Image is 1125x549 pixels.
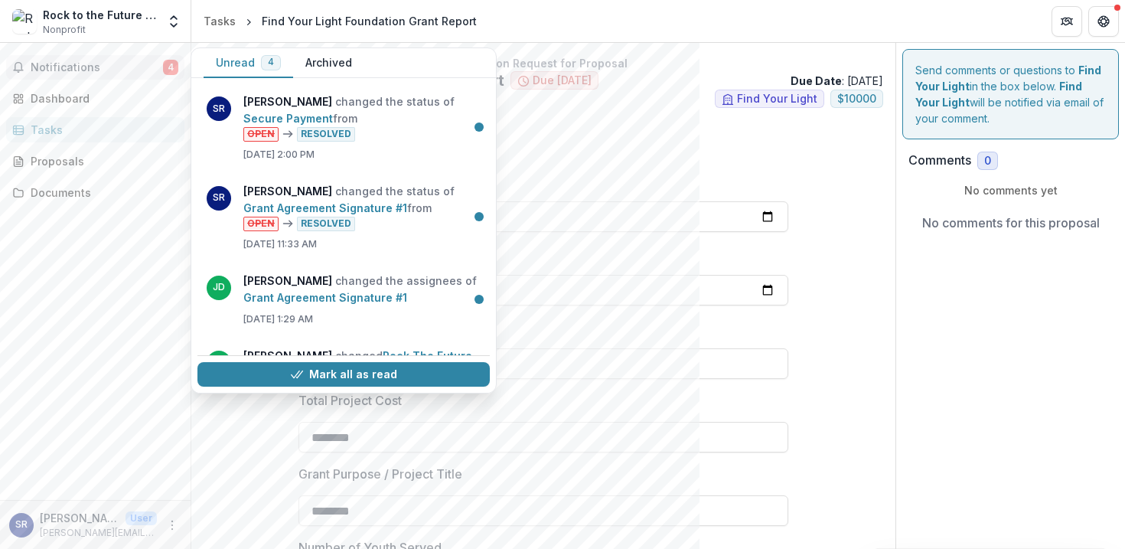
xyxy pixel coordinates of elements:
img: Rock to the Future '24 [12,9,37,34]
a: Secure Payment [243,112,333,125]
button: Unread [204,48,293,78]
p: [PERSON_NAME][EMAIL_ADDRESS][DOMAIN_NAME] [40,526,157,540]
span: 0 [984,155,991,168]
a: Grant Agreement Signature #1 [243,201,407,214]
p: changed from [243,348,481,413]
h2: Comments [908,153,971,168]
a: Tasks [6,117,184,142]
span: Notifications [31,61,163,74]
a: Rock The Future - 2024-25 - Find Your Light Foundation Request for Proposal [243,349,472,396]
p: No comments for this proposal [922,214,1100,232]
span: Nonprofit [43,23,86,37]
p: User [126,511,157,525]
p: Rock The Future - 2024-25 - Find Your Light Foundation Request for Proposal [204,55,883,71]
p: changed the status of from [243,93,481,142]
nav: breadcrumb [197,10,483,32]
div: Sophia Rivera [15,520,28,530]
strong: Due Date [791,74,842,87]
div: Find Your Light Foundation Grant Report [262,13,477,29]
p: Total Project Cost [298,391,402,410]
a: Grant Agreement Signature #1 [243,291,407,304]
p: Grant Purpose / Project Title [298,465,462,483]
button: Get Help [1088,6,1119,37]
p: [PERSON_NAME] [40,510,119,526]
div: Dashboard [31,90,172,106]
span: $ 10000 [837,93,876,106]
div: Send comments or questions to in the box below. will be notified via email of your comment. [902,49,1119,139]
p: : [DATE] [791,73,883,89]
button: Open entity switcher [163,6,184,37]
a: Documents [6,180,184,205]
span: Due [DATE] [533,74,592,87]
a: Tasks [197,10,242,32]
button: Partners [1052,6,1082,37]
p: : [PERSON_NAME] from Find Your Light [216,120,871,136]
button: Archived [293,48,364,78]
div: Rock to the Future '24 [43,7,157,23]
button: Mark all as read [197,362,490,387]
span: Find Your Light [737,93,817,106]
button: More [163,516,181,534]
div: Tasks [31,122,172,138]
button: Notifications4 [6,55,184,80]
span: 4 [163,60,178,75]
div: Proposals [31,153,172,169]
p: changed the status of from [243,183,481,231]
p: No comments yet [908,182,1113,198]
p: changed the assignees of [243,273,481,306]
div: Documents [31,185,172,201]
div: Tasks [204,13,236,29]
a: Proposals [6,149,184,174]
span: 4 [268,57,274,67]
a: Dashboard [6,86,184,111]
